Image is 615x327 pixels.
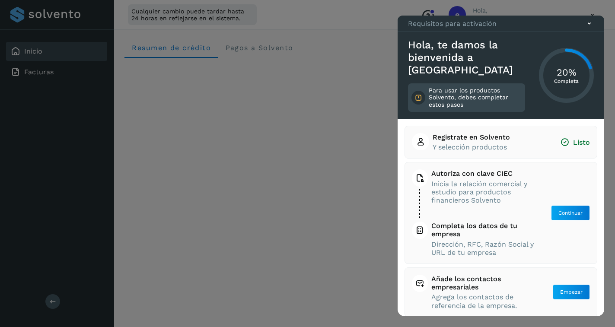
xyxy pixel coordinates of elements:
span: Y selección productos [433,143,510,151]
div: Requisitos para activación [398,16,604,32]
span: Dirección, RFC, Razón Social y URL de tu empresa [431,240,535,257]
button: Autoriza con clave CIECInicia la relación comercial y estudio para productos financieros Solvento... [412,169,590,257]
span: Agrega los contactos de referencia de la empresa. [431,293,536,309]
h3: 20% [554,67,579,78]
span: Continuar [558,209,583,217]
button: Añade los contactos empresarialesAgrega los contactos de referencia de la empresa.Empezar [412,275,590,310]
button: Empezar [553,284,590,300]
span: Completa los datos de tu empresa [431,222,535,238]
span: Empezar [560,288,583,296]
span: Autoriza con clave CIEC [431,169,535,178]
p: Completa [554,78,579,84]
p: Requisitos para activación [408,19,497,28]
button: Registrate en SolventoY selección productosListo [412,133,590,151]
h3: Hola, te damos la bienvenida a [GEOGRAPHIC_DATA] [408,39,525,76]
span: Registrate en Solvento [433,133,510,141]
span: Añade los contactos empresariales [431,275,536,291]
span: Inicia la relación comercial y estudio para productos financieros Solvento [431,180,535,205]
p: Para usar los productos Solvento, debes completar estos pasos [429,87,522,108]
button: Continuar [551,205,590,221]
span: Listo [560,138,590,147]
